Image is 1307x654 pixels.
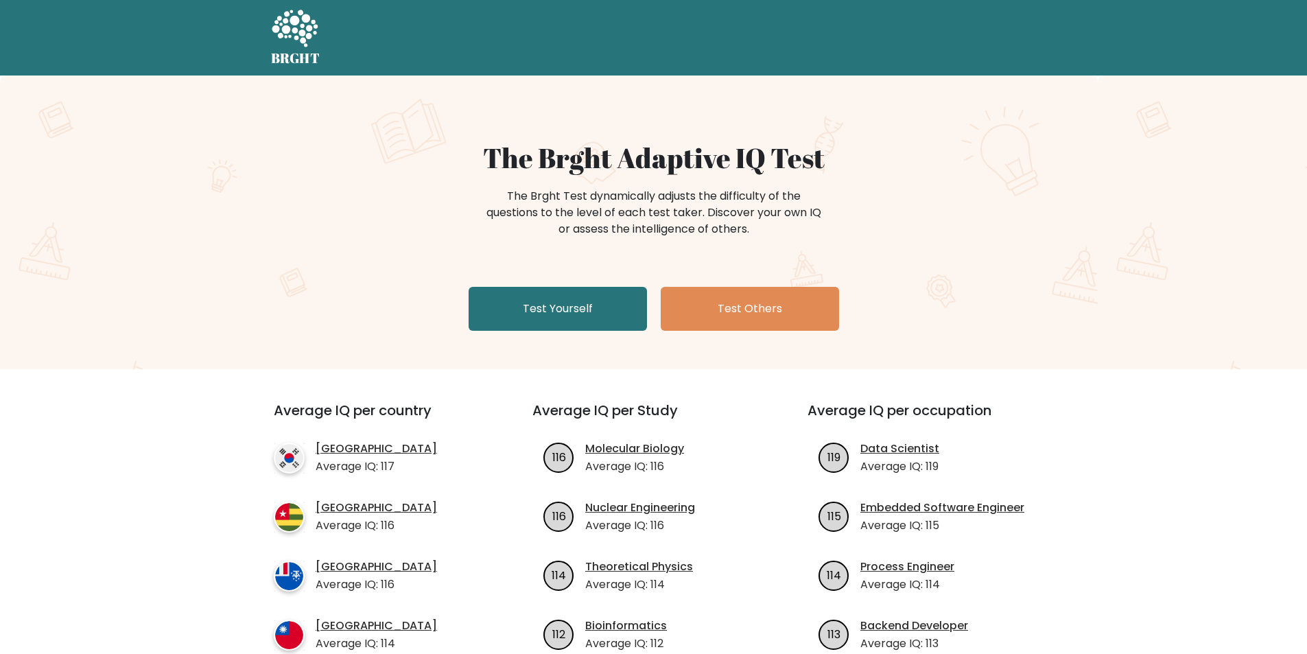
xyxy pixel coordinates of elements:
[552,567,566,583] text: 114
[482,188,825,237] div: The Brght Test dynamically adjusts the difficulty of the questions to the level of each test take...
[274,402,483,435] h3: Average IQ per country
[860,559,954,575] a: Process Engineer
[827,567,841,583] text: 114
[827,626,840,642] text: 113
[274,620,305,651] img: country
[585,458,684,475] p: Average IQ: 116
[552,508,566,524] text: 116
[808,402,1050,435] h3: Average IQ per occupation
[827,449,840,465] text: 119
[860,618,968,634] a: Backend Developer
[827,508,841,524] text: 115
[860,500,1024,516] a: Embedded Software Engineer
[585,618,667,634] a: Bioinformatics
[585,500,695,516] a: Nuclear Engineering
[532,402,775,435] h3: Average IQ per Study
[661,287,839,331] a: Test Others
[585,635,667,652] p: Average IQ: 112
[316,559,437,575] a: [GEOGRAPHIC_DATA]
[316,441,437,457] a: [GEOGRAPHIC_DATA]
[860,635,968,652] p: Average IQ: 113
[271,50,320,67] h5: BRGHT
[585,441,684,457] a: Molecular Biology
[316,517,437,534] p: Average IQ: 116
[585,517,695,534] p: Average IQ: 116
[316,576,437,593] p: Average IQ: 116
[860,576,954,593] p: Average IQ: 114
[319,141,989,174] h1: The Brght Adaptive IQ Test
[585,559,693,575] a: Theoretical Physics
[316,635,437,652] p: Average IQ: 114
[585,576,693,593] p: Average IQ: 114
[274,561,305,592] img: country
[274,502,305,533] img: country
[552,626,565,642] text: 112
[316,500,437,516] a: [GEOGRAPHIC_DATA]
[271,5,320,70] a: BRGHT
[316,618,437,634] a: [GEOGRAPHIC_DATA]
[469,287,647,331] a: Test Yourself
[860,441,939,457] a: Data Scientist
[860,517,1024,534] p: Average IQ: 115
[860,458,939,475] p: Average IQ: 119
[274,443,305,474] img: country
[552,449,566,465] text: 116
[316,458,437,475] p: Average IQ: 117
